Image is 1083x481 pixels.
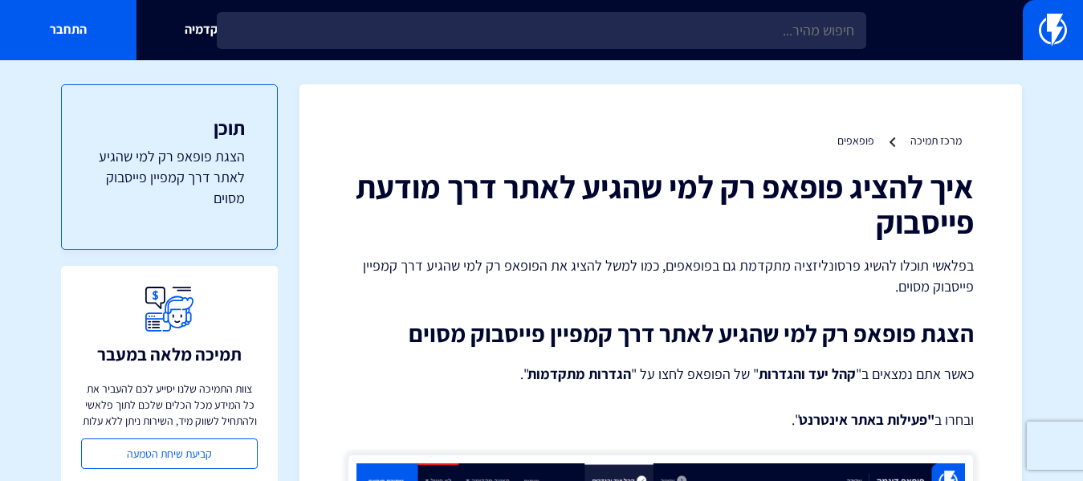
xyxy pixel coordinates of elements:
[348,320,974,347] h2: הצגת פופאפ רק למי שהגיע לאתר דרך קמפיין פייסבוק מסוים
[348,410,974,430] p: ובחרו ב ".
[910,133,962,148] a: מרכז תמיכה
[97,344,242,364] h3: תמיכה מלאה במעבר
[837,133,874,148] a: פופאפים
[759,365,856,383] strong: קהל יעד והגדרות
[94,146,245,208] a: הצגת פופאפ רק למי שהגיע לאתר דרך קמפיין פייסבוק מסוים
[348,255,974,296] p: בפלאשי תוכלו להשיג פרסונליזציה מתקדמת גם בפופאפים, כמו למשל להציג את הפופאפ רק למי שהגיע דרך קמפי...
[348,363,974,385] p: כאשר אתם נמצאים ב" " של הפופאפ לחצו על " ".
[799,410,934,429] strong: "פעילות באתר אינטרנט
[81,438,258,469] a: קביעת שיחת הטמעה
[527,365,631,383] strong: הגדרות מתקדמות
[217,12,866,49] input: חיפוש מהיר...
[94,117,245,138] h3: תוכן
[81,381,258,429] p: צוות התמיכה שלנו יסייע לכם להעביר את כל המידע מכל הכלים שלכם לתוך פלאשי ולהתחיל לשווק מיד, השירות...
[348,169,974,239] h1: איך להציג פופאפ רק למי שהגיע לאתר דרך מודעת פייסבוק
